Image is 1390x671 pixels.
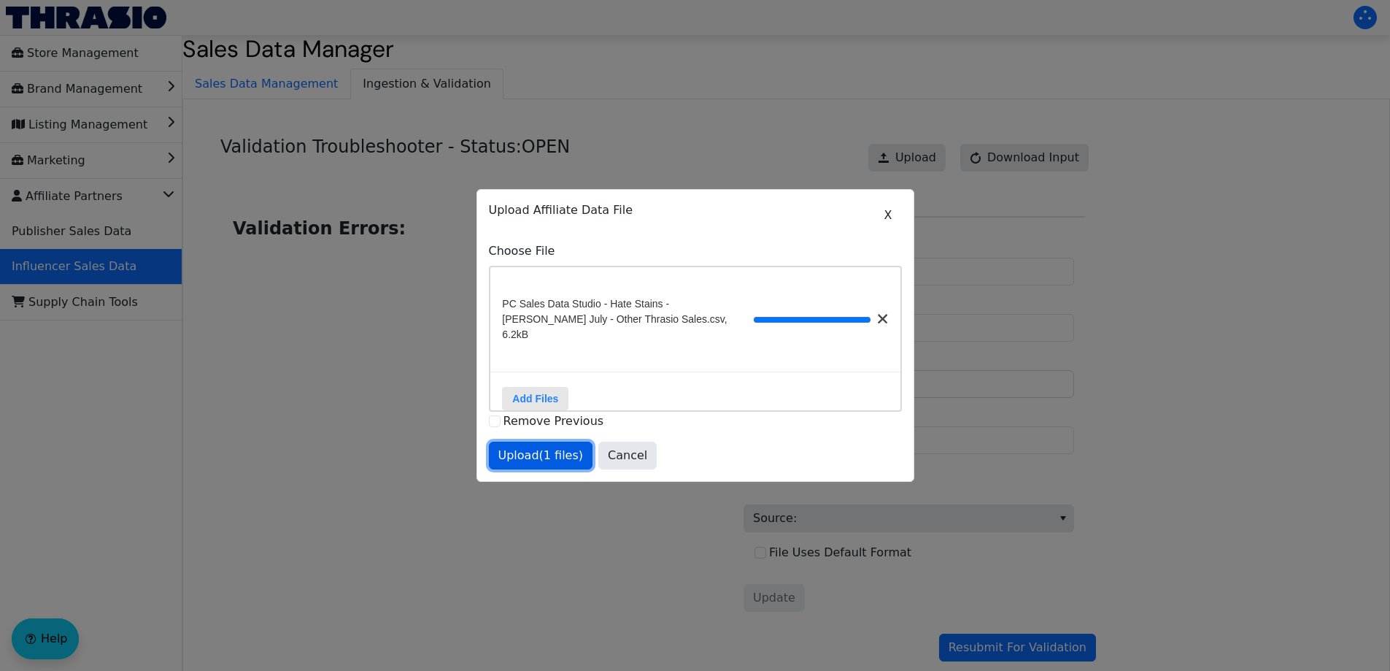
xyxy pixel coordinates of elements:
[489,442,593,469] button: Upload(1 files)
[489,242,902,260] label: Choose File
[598,442,657,469] button: Cancel
[608,447,647,464] span: Cancel
[502,296,753,342] span: PC Sales Data Studio - Hate Stains - [PERSON_NAME] July - Other Thrasio Sales.csv, 6.2kB
[489,202,902,219] p: Upload Affiliate Data File
[884,207,892,224] span: X
[498,447,584,464] span: Upload (1 files)
[502,387,568,410] label: Add Files
[875,202,902,229] button: X
[503,414,604,428] label: Remove Previous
